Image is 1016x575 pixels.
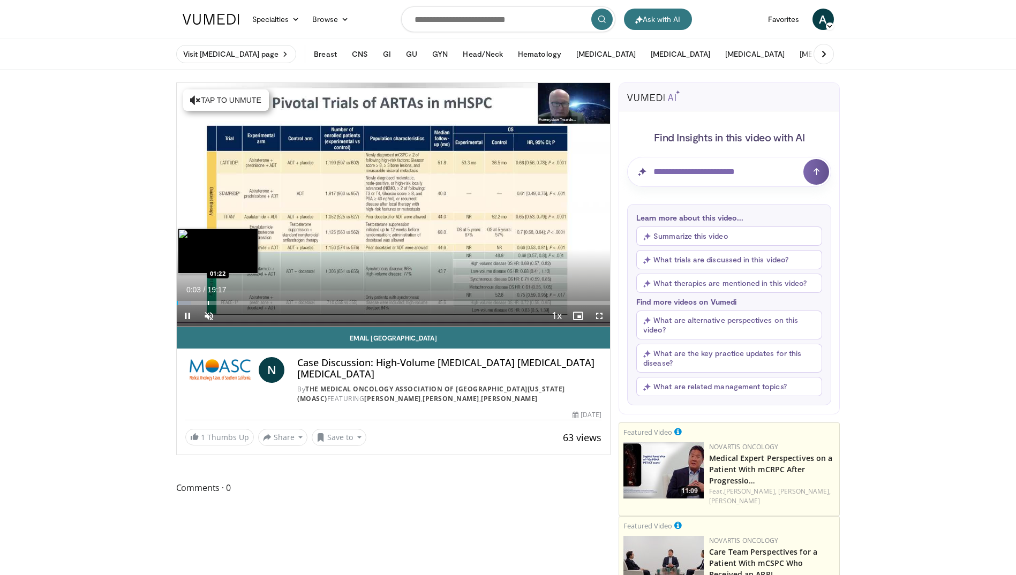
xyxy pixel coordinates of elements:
p: Learn more about this video... [636,213,822,222]
button: GU [400,43,424,65]
h4: Case Discussion: High-Volume [MEDICAL_DATA] [MEDICAL_DATA] [MEDICAL_DATA] [297,357,601,380]
button: [MEDICAL_DATA] [570,43,642,65]
small: Featured Video [623,427,672,437]
button: Hematology [511,43,568,65]
a: [PERSON_NAME], [724,487,777,496]
div: Feat. [709,487,835,506]
a: Novartis Oncology [709,536,778,545]
span: 0:03 [186,285,201,294]
a: N [259,357,284,383]
button: [MEDICAL_DATA] [644,43,717,65]
a: [PERSON_NAME] [481,394,538,403]
input: Question for AI [627,157,831,187]
img: The Medical Oncology Association of Southern California (MOASC) [185,357,255,383]
a: Specialties [246,9,306,30]
span: Comments 0 [176,481,611,495]
input: Search topics, interventions [401,6,615,32]
button: Head/Neck [456,43,509,65]
button: Pause [177,305,198,327]
video-js: Video Player [177,83,611,327]
span: 1 [201,432,205,442]
a: [PERSON_NAME] [423,394,479,403]
button: [MEDICAL_DATA] [719,43,791,65]
button: What are related management topics? [636,377,822,396]
div: Progress Bar [177,301,611,305]
button: GYN [426,43,454,65]
div: By FEATURING , , [297,384,601,404]
span: 63 views [563,431,601,444]
span: 19:17 [207,285,226,294]
small: Featured Video [623,521,672,531]
p: Find more videos on Vumedi [636,297,822,306]
div: [DATE] [573,410,601,420]
h4: Find Insights in this video with AI [627,130,831,144]
button: CNS [345,43,374,65]
button: Fullscreen [589,305,610,327]
a: Favorites [762,9,806,30]
a: The Medical Oncology Association of [GEOGRAPHIC_DATA][US_STATE] (MOASC) [297,384,565,403]
button: Share [258,429,308,446]
img: VuMedi Logo [183,14,239,25]
a: Email [GEOGRAPHIC_DATA] [177,327,611,349]
button: Summarize this video [636,226,822,246]
span: / [204,285,206,294]
button: Ask with AI [624,9,692,30]
a: Visit [MEDICAL_DATA] page [176,45,297,63]
a: 11:09 [623,442,704,498]
a: A [812,9,834,30]
span: 11:09 [678,486,701,496]
a: [PERSON_NAME] [709,496,760,505]
button: GI [377,43,397,65]
button: Playback Rate [546,305,567,327]
button: Enable picture-in-picture mode [567,305,589,327]
button: What are alternative perspectives on this video? [636,311,822,339]
a: Novartis Oncology [709,442,778,451]
a: [PERSON_NAME] [364,394,421,403]
button: [MEDICAL_DATA] [793,43,866,65]
a: Medical Expert Perspectives on a Patient With mCRPC After Progressio… [709,453,832,486]
button: What are the key practice updates for this disease? [636,344,822,373]
a: Browse [306,9,355,30]
button: What therapies are mentioned in this video? [636,274,822,293]
button: Save to [312,429,366,446]
img: vumedi-ai-logo.svg [627,90,680,101]
a: [PERSON_NAME], [778,487,831,496]
button: Breast [307,43,343,65]
button: Tap to unmute [183,89,269,111]
img: 918109e9-db38-4028-9578-5f15f4cfacf3.jpg.150x105_q85_crop-smart_upscale.jpg [623,442,704,498]
img: image.jpeg [178,229,258,274]
button: Unmute [198,305,220,327]
button: What trials are discussed in this video? [636,250,822,269]
a: 1 Thumbs Up [185,429,254,445]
